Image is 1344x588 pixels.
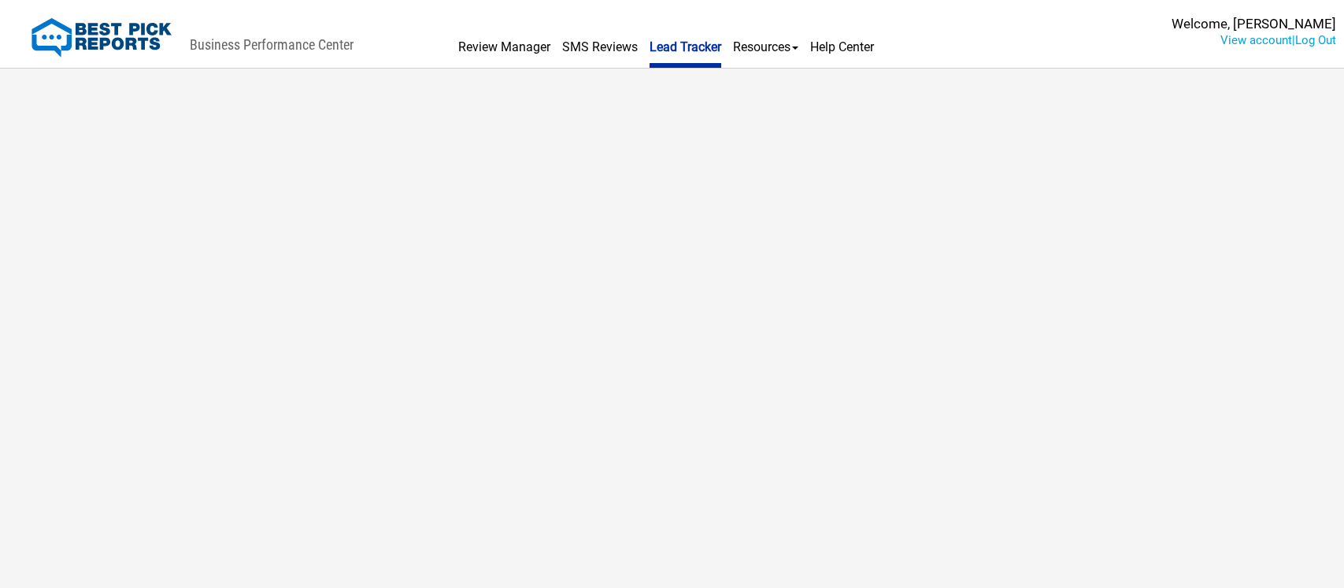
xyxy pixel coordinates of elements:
a: Review Manager [458,13,550,63]
a: Lead Tracker [650,13,721,68]
div: | [1172,32,1336,49]
img: Best Pick Reports Logo [31,18,172,58]
a: Log Out [1295,33,1336,47]
a: Help Center [810,13,874,63]
div: Welcome, [PERSON_NAME] [1172,16,1336,32]
a: SMS Reviews [562,13,638,63]
a: View account [1220,33,1292,47]
a: Resources [733,13,798,63]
